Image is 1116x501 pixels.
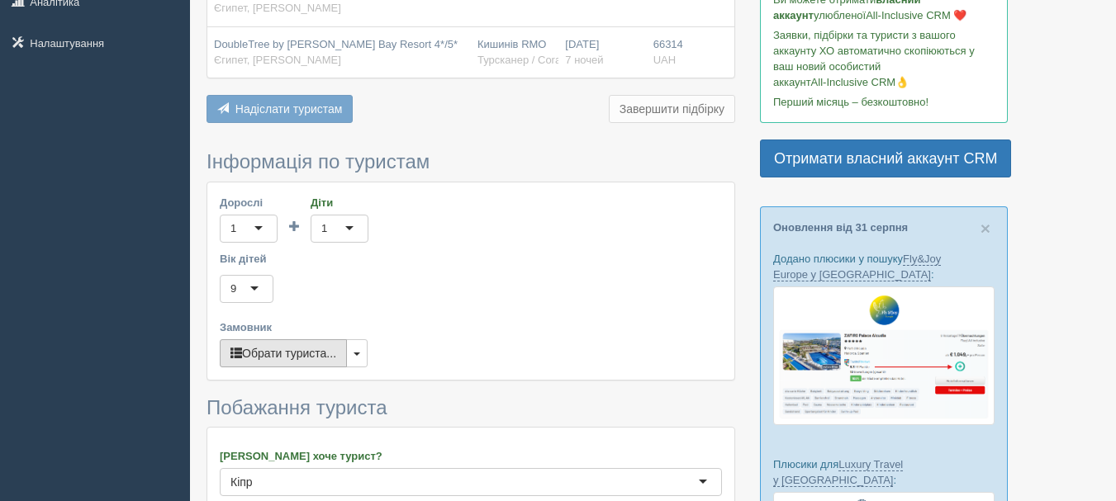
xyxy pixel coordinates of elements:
span: Турсканер / Coral [477,54,563,66]
img: fly-joy-de-proposal-crm-for-travel-agency.png [773,286,995,425]
span: All-Inclusive CRM👌 [811,76,909,88]
span: 66314 [653,38,683,50]
span: All-Inclusive CRM ❤️ [866,9,966,21]
a: Отримати власний аккаунт CRM [760,139,1011,177]
button: Завершити підбірку [609,95,735,123]
a: Оновлення від 31 серпня [773,221,908,234]
div: 1 [230,220,236,237]
label: Вік дітей [220,251,722,267]
span: × [981,219,990,238]
button: Обрати туриста... [220,339,347,367]
a: Fly&Joy Europe у [GEOGRAPHIC_DATA] [773,253,941,281]
span: UAH [653,54,676,66]
p: Заявки, підбірки та туристи з вашого аккаунту ХО автоматично скопіюються у ваш новий особистий ак... [773,27,995,90]
p: Перший місяць – безкоштовно! [773,94,995,110]
span: 7 ночей [565,54,603,66]
div: 9 [230,281,236,297]
div: Кіпр [230,474,253,490]
div: Кишинів RMO [477,37,552,68]
span: Побажання туриста [207,396,387,418]
span: Єгипет, [PERSON_NAME] [214,2,341,14]
label: Дорослі [220,195,278,210]
label: Замовник [220,319,722,335]
p: Плюсики для : [773,456,995,488]
h3: Інформація по туристам [207,151,735,173]
span: Надіслати туристам [235,102,343,116]
a: Luxury Travel у [GEOGRAPHIC_DATA] [773,458,903,487]
label: [PERSON_NAME] хоче турист? [220,448,722,464]
p: Додано плюсики у пошуку : [773,251,995,282]
button: Надіслати туристам [207,95,353,123]
span: DoubleTree by [PERSON_NAME] Bay Resort 4*/5* [214,38,458,50]
div: 1 [321,220,327,237]
div: [DATE] [565,37,639,68]
span: Єгипет, [PERSON_NAME] [214,54,341,66]
button: Close [981,220,990,237]
label: Діти [311,195,368,210]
